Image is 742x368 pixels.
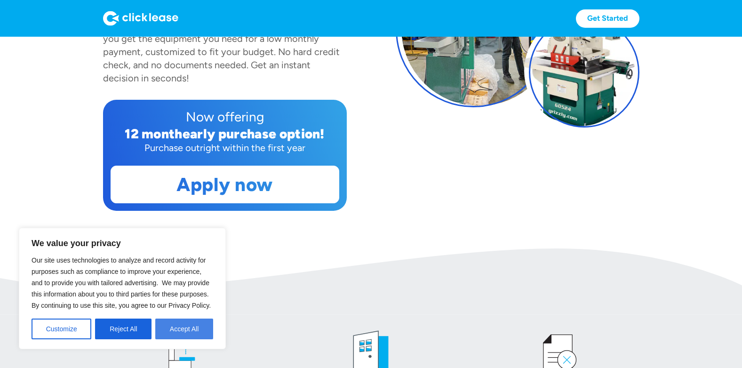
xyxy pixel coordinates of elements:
a: Get Started [576,9,639,28]
div: We value your privacy [19,228,226,349]
div: 12 month [125,126,183,142]
div: early purchase option! [183,126,325,142]
div: has partnered with Clicklease to help you get the equipment you need for a low monthly payment, c... [103,20,340,84]
span: Our site uses technologies to analyze and record activity for purposes such as compliance to impr... [32,256,211,309]
button: Reject All [95,319,152,339]
p: We value your privacy [32,238,213,249]
div: Purchase outright within the first year [111,141,339,154]
img: Logo [103,11,178,26]
a: Apply now [111,166,339,203]
button: Accept All [155,319,213,339]
button: Customize [32,319,91,339]
div: Now offering [111,107,339,126]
